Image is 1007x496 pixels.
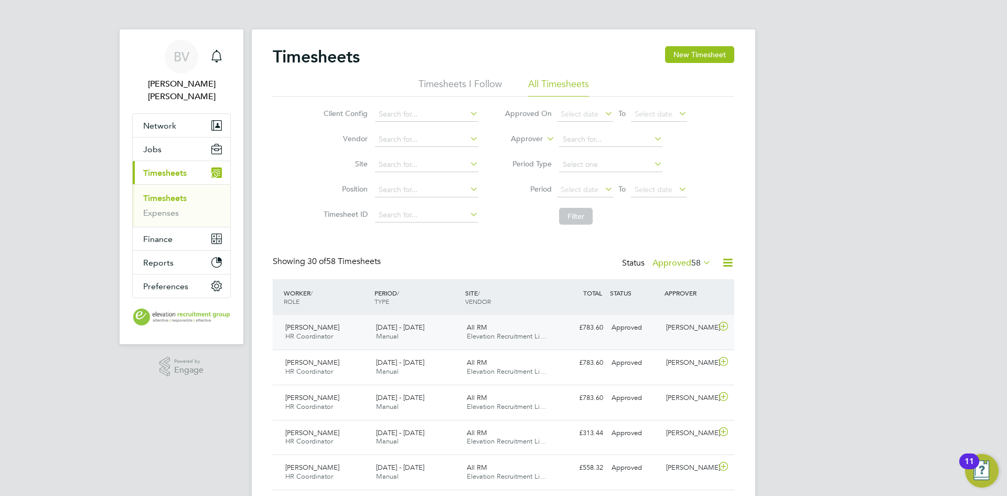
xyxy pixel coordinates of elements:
[467,402,547,411] span: Elevation Recruitment Li…
[553,389,607,407] div: £783.60
[285,332,333,341] span: HR Coordinator
[320,134,368,143] label: Vendor
[561,109,598,119] span: Select date
[965,454,999,488] button: Open Resource Center, 11 new notifications
[553,459,607,477] div: £558.32
[374,297,389,305] span: TYPE
[662,389,716,407] div: [PERSON_NAME]
[376,332,399,341] span: Manual
[285,437,333,446] span: HR Coordinator
[376,323,424,332] span: [DATE] - [DATE]
[133,309,230,325] img: elevationrecruitmentgroup-logo-retina.png
[285,472,333,481] span: HR Coordinator
[285,358,339,367] span: [PERSON_NAME]
[478,289,480,297] span: /
[467,472,547,481] span: Elevation Recruitment Li…
[376,437,399,446] span: Manual
[174,357,203,366] span: Powered by
[662,354,716,372] div: [PERSON_NAME]
[375,132,478,147] input: Search for...
[372,283,463,311] div: PERIOD
[615,182,629,196] span: To
[320,109,368,118] label: Client Config
[607,425,662,442] div: Approved
[320,209,368,219] label: Timesheet ID
[607,389,662,407] div: Approved
[465,297,491,305] span: VENDOR
[419,78,502,97] li: Timesheets I Follow
[622,256,713,271] div: Status
[273,256,383,267] div: Showing
[307,256,326,267] span: 30 of
[285,402,333,411] span: HR Coordinator
[607,354,662,372] div: Approved
[607,319,662,336] div: Approved
[652,258,711,268] label: Approved
[559,157,662,172] input: Select one
[528,78,589,97] li: All Timesheets
[463,283,553,311] div: SITE
[376,472,399,481] span: Manual
[285,428,339,437] span: [PERSON_NAME]
[635,185,672,194] span: Select date
[965,461,974,475] div: 11
[375,157,478,172] input: Search for...
[285,393,339,402] span: [PERSON_NAME]
[143,281,188,291] span: Preferences
[285,463,339,472] span: [PERSON_NAME]
[467,323,487,332] span: All RM
[559,132,662,147] input: Search for...
[467,428,487,437] span: All RM
[132,40,231,103] a: BV[PERSON_NAME] [PERSON_NAME]
[174,366,203,375] span: Engage
[143,144,162,154] span: Jobs
[691,258,701,268] span: 58
[553,354,607,372] div: £783.60
[376,358,424,367] span: [DATE] - [DATE]
[132,309,231,325] a: Go to home page
[561,185,598,194] span: Select date
[467,463,487,472] span: All RM
[662,283,716,302] div: APPROVER
[607,283,662,302] div: STATUS
[143,234,173,244] span: Finance
[505,109,552,118] label: Approved On
[553,425,607,442] div: £313.44
[285,323,339,332] span: [PERSON_NAME]
[133,251,230,274] button: Reports
[662,319,716,336] div: [PERSON_NAME]
[133,161,230,184] button: Timesheets
[662,425,716,442] div: [PERSON_NAME]
[133,227,230,250] button: Finance
[505,159,552,168] label: Period Type
[133,275,230,298] button: Preferences
[467,393,487,402] span: All RM
[120,29,243,344] nav: Main navigation
[496,134,543,144] label: Approver
[281,283,372,311] div: WORKER
[273,46,360,67] h2: Timesheets
[159,357,204,377] a: Powered byEngage
[284,297,299,305] span: ROLE
[467,367,547,376] span: Elevation Recruitment Li…
[635,109,672,119] span: Select date
[320,184,368,194] label: Position
[375,208,478,223] input: Search for...
[143,121,176,131] span: Network
[376,367,399,376] span: Manual
[665,46,734,63] button: New Timesheet
[376,463,424,472] span: [DATE] - [DATE]
[143,168,187,178] span: Timesheets
[310,289,313,297] span: /
[376,428,424,437] span: [DATE] - [DATE]
[133,138,230,161] button: Jobs
[467,332,547,341] span: Elevation Recruitment Li…
[607,459,662,477] div: Approved
[553,319,607,336] div: £783.60
[285,367,333,376] span: HR Coordinator
[307,256,381,267] span: 58 Timesheets
[467,358,487,367] span: All RM
[559,208,593,225] button: Filter
[133,114,230,137] button: Network
[143,208,179,218] a: Expenses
